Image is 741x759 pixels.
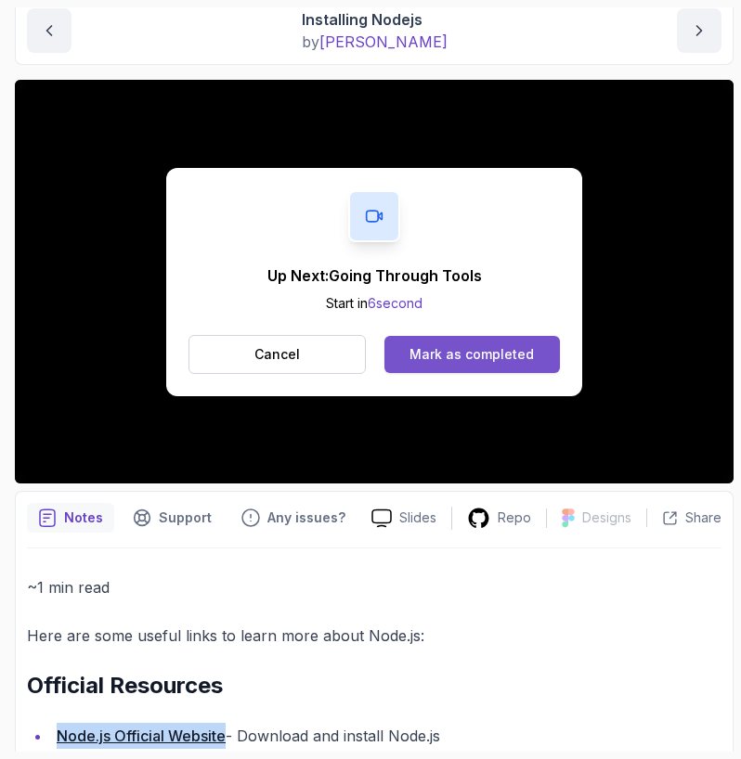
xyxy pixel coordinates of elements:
[159,508,212,527] p: Support
[15,80,734,483] iframe: 5 - Installing Nodejs
[319,32,448,51] span: [PERSON_NAME]
[254,345,300,364] p: Cancel
[64,508,103,527] p: Notes
[498,508,531,527] p: Repo
[27,8,71,53] button: previous content
[452,507,546,530] a: Repo
[51,723,721,749] li: - Download and install Node.js
[302,8,448,31] p: Installing Nodejs
[267,508,345,527] p: Any issues?
[582,508,631,527] p: Designs
[685,508,721,527] p: Share
[27,574,721,600] p: ~1 min read
[57,727,226,745] a: Node.js Official Website
[27,503,114,533] button: notes button
[267,294,482,313] p: Start in
[409,345,534,364] div: Mark as completed
[27,671,721,701] h2: Official Resources
[302,31,448,53] p: by
[267,264,482,287] p: Up Next: Going Through Tools
[677,8,721,53] button: next content
[27,623,721,649] p: Here are some useful links to learn more about Node.js:
[122,503,223,533] button: Support button
[357,508,451,528] a: Slides
[368,295,422,311] span: 6 second
[230,503,357,533] button: Feedback button
[188,335,366,374] button: Cancel
[384,336,560,373] button: Mark as completed
[399,508,436,527] p: Slides
[646,508,721,527] button: Share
